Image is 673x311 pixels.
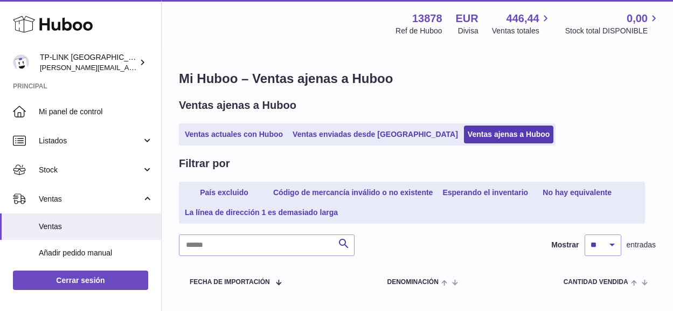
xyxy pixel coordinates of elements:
[40,63,216,72] span: [PERSON_NAME][EMAIL_ADDRESS][DOMAIN_NAME]
[179,70,656,87] h1: Mi Huboo – Ventas ajenas a Huboo
[181,126,287,143] a: Ventas actuales con Huboo
[289,126,462,143] a: Ventas enviadas desde [GEOGRAPHIC_DATA]
[179,156,230,171] h2: Filtrar por
[565,11,660,36] a: 0,00 Stock total DISPONIBLE
[39,222,153,232] span: Ventas
[565,26,660,36] span: Stock total DISPONIBLE
[387,279,438,286] span: Denominación
[39,194,142,204] span: Ventas
[492,26,552,36] span: Ventas totales
[39,136,142,146] span: Listados
[269,184,436,202] a: Código de mercancía inválido o no existente
[190,279,270,286] span: Fecha de importación
[627,11,648,26] span: 0,00
[534,184,620,202] a: No hay equivalente
[458,26,478,36] div: Divisa
[39,165,142,175] span: Stock
[564,279,628,286] span: Cantidad vendida
[439,184,532,202] a: Esperando el inventario
[40,52,137,73] div: TP-LINK [GEOGRAPHIC_DATA], SOCIEDAD LIMITADA
[396,26,442,36] div: Ref de Huboo
[551,240,579,250] label: Mostrar
[13,271,148,290] a: Cerrar sesión
[13,54,29,71] img: celia.yan@tp-link.com
[492,11,552,36] a: 446,44 Ventas totales
[39,248,153,258] span: Añadir pedido manual
[627,240,656,250] span: entradas
[181,184,267,202] a: País excluido
[464,126,554,143] a: Ventas ajenas a Huboo
[456,11,478,26] strong: EUR
[179,98,296,113] h2: Ventas ajenas a Huboo
[39,107,153,117] span: Mi panel de control
[507,11,539,26] span: 446,44
[412,11,442,26] strong: 13878
[181,204,342,222] a: La línea de dirección 1 es demasiado larga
